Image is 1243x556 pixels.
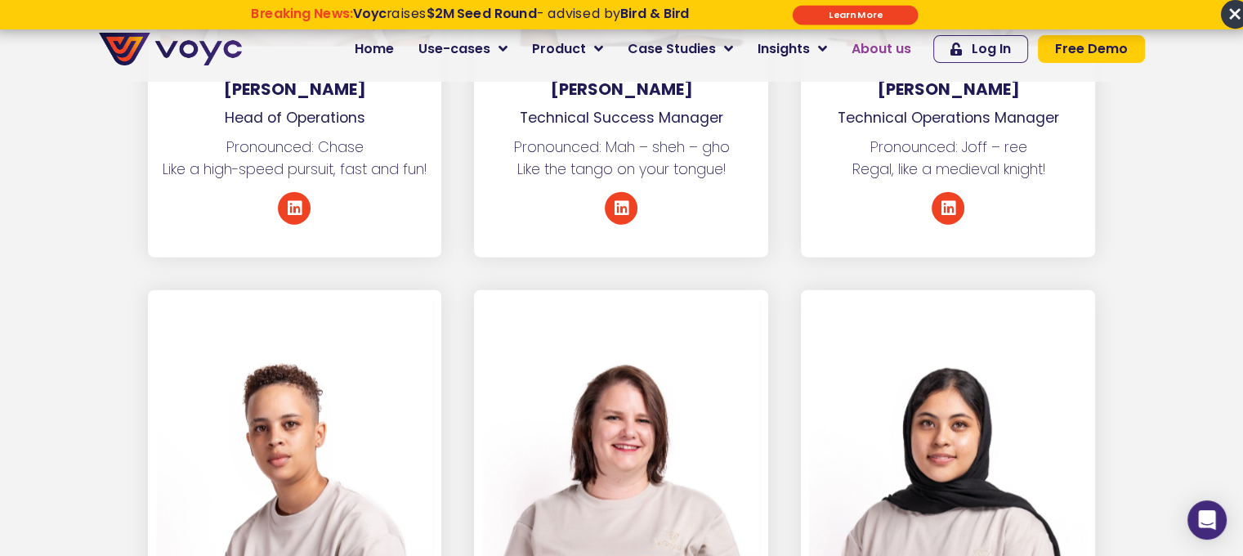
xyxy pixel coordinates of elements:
span: Free Demo [1055,43,1128,56]
span: Home [355,39,394,59]
h3: [PERSON_NAME] [474,79,768,99]
span: Use-cases [418,39,490,59]
a: Insights [745,33,839,65]
p: Pronounced: Chase Like a high-speed pursuit, fast and fun! [148,137,442,180]
span: Insights [758,39,810,59]
span: Product [532,39,586,59]
strong: Voyc [353,5,387,23]
a: About us [839,33,923,65]
div: Breaking News: Voyc raises $2M Seed Round - advised by Bird & Bird [185,6,755,37]
div: Open Intercom Messenger [1187,500,1227,540]
div: Submit [793,5,919,25]
a: Home [342,33,406,65]
span: Log In [972,43,1011,56]
strong: Bird & Bird [619,5,689,23]
p: Technical Success Manager [474,107,768,128]
strong: Breaking News: [251,5,353,23]
a: Product [520,33,615,65]
a: Use-cases [406,33,520,65]
a: Case Studies [615,33,745,65]
span: raises - advised by [353,5,689,23]
a: Log In [933,35,1028,63]
h3: [PERSON_NAME] [148,79,442,99]
p: Pronounced: Mah – sheh – gho Like the tango on your tongue! [474,137,768,180]
h3: [PERSON_NAME] [801,79,1095,99]
strong: $2M Seed Round [426,5,536,23]
p: Pronounced: Joff – ree Regal, like a medieval knight! [801,137,1095,180]
p: Technical Operations Manager [801,107,1095,128]
span: Case Studies [628,39,716,59]
img: voyc-full-logo [99,33,242,65]
a: Free Demo [1038,35,1145,63]
span: About us [852,39,911,59]
p: Head of Operations [148,107,442,128]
